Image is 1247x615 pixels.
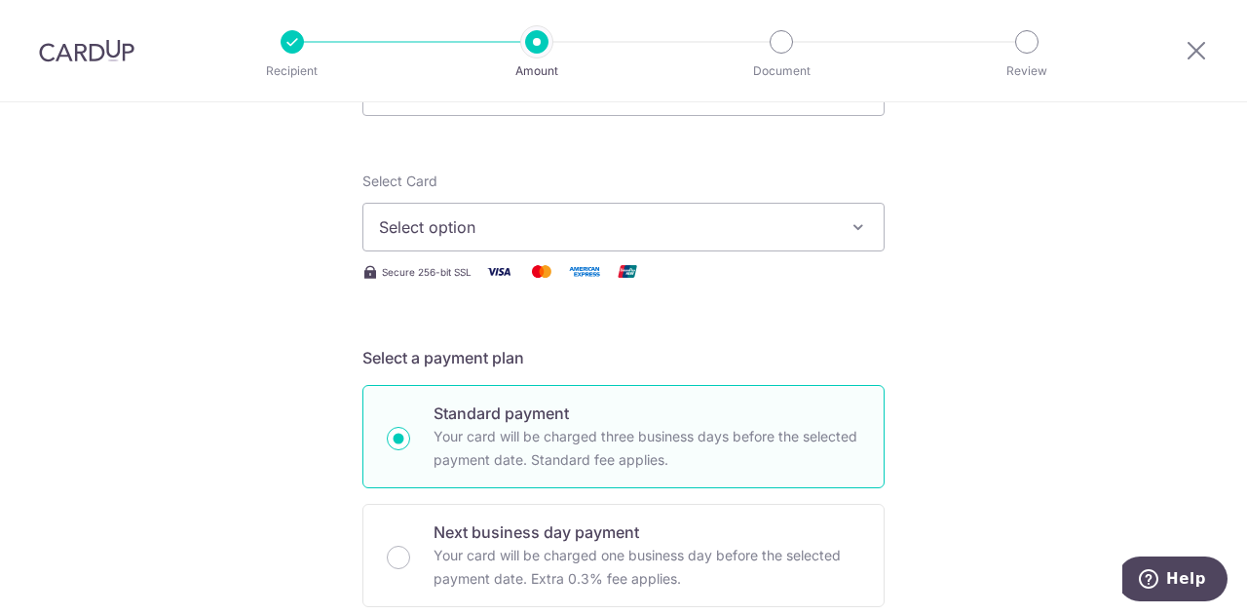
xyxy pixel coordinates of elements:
p: Review [955,61,1099,81]
img: Union Pay [608,259,647,284]
span: translation missing: en.payables.payment_networks.credit_card.summary.labels.select_card [362,173,437,189]
img: Visa [479,259,518,284]
p: Next business day payment [434,520,860,544]
span: Secure 256-bit SSL [382,264,472,280]
p: Standard payment [434,402,860,425]
img: CardUp [39,39,134,62]
p: Your card will be charged one business day before the selected payment date. Extra 0.3% fee applies. [434,544,860,591]
img: Mastercard [522,259,561,284]
p: Amount [465,61,609,81]
img: American Express [565,259,604,284]
span: Select option [379,215,833,239]
button: Select option [362,203,885,251]
p: Recipient [220,61,364,81]
p: Document [709,61,853,81]
h5: Select a payment plan [362,346,885,369]
iframe: Opens a widget where you can find more information [1122,557,1228,605]
p: Your card will be charged three business days before the selected payment date. Standard fee appl... [434,425,860,472]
